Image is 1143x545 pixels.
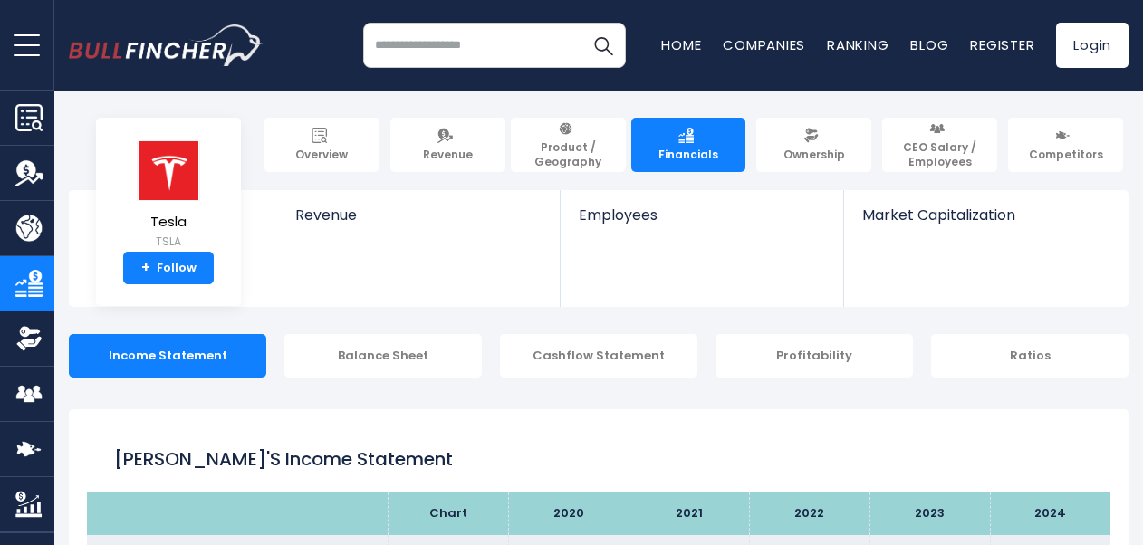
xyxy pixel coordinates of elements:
[15,325,43,352] img: Ownership
[423,148,473,162] span: Revenue
[827,35,888,54] a: Ranking
[910,35,948,54] a: Blog
[931,334,1129,378] div: Ratios
[519,140,618,168] span: Product / Geography
[756,118,871,172] a: Ownership
[264,118,379,172] a: Overview
[561,190,842,254] a: Employees
[631,118,746,172] a: Financials
[69,24,264,66] a: Go to homepage
[508,492,629,535] th: 2020
[141,260,150,276] strong: +
[629,492,749,535] th: 2021
[390,118,505,172] a: Revenue
[277,190,561,254] a: Revenue
[136,139,201,253] a: Tesla TSLA
[1008,118,1123,172] a: Competitors
[137,234,200,250] small: TSLA
[295,206,543,224] span: Revenue
[869,492,990,535] th: 2023
[882,118,997,172] a: CEO Salary / Employees
[579,206,824,224] span: Employees
[1029,148,1103,162] span: Competitors
[137,215,200,230] span: Tesla
[661,35,701,54] a: Home
[658,148,718,162] span: Financials
[862,206,1109,224] span: Market Capitalization
[69,334,266,378] div: Income Statement
[284,334,482,378] div: Balance Sheet
[716,334,913,378] div: Profitability
[970,35,1034,54] a: Register
[581,23,626,68] button: Search
[1056,23,1129,68] a: Login
[295,148,348,162] span: Overview
[500,334,697,378] div: Cashflow Statement
[749,492,869,535] th: 2022
[844,190,1127,254] a: Market Capitalization
[388,492,508,535] th: Chart
[890,140,989,168] span: CEO Salary / Employees
[723,35,805,54] a: Companies
[123,252,214,284] a: +Follow
[990,492,1110,535] th: 2024
[69,24,264,66] img: bullfincher logo
[783,148,845,162] span: Ownership
[511,118,626,172] a: Product / Geography
[114,445,1083,473] h1: [PERSON_NAME]'s Income Statement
